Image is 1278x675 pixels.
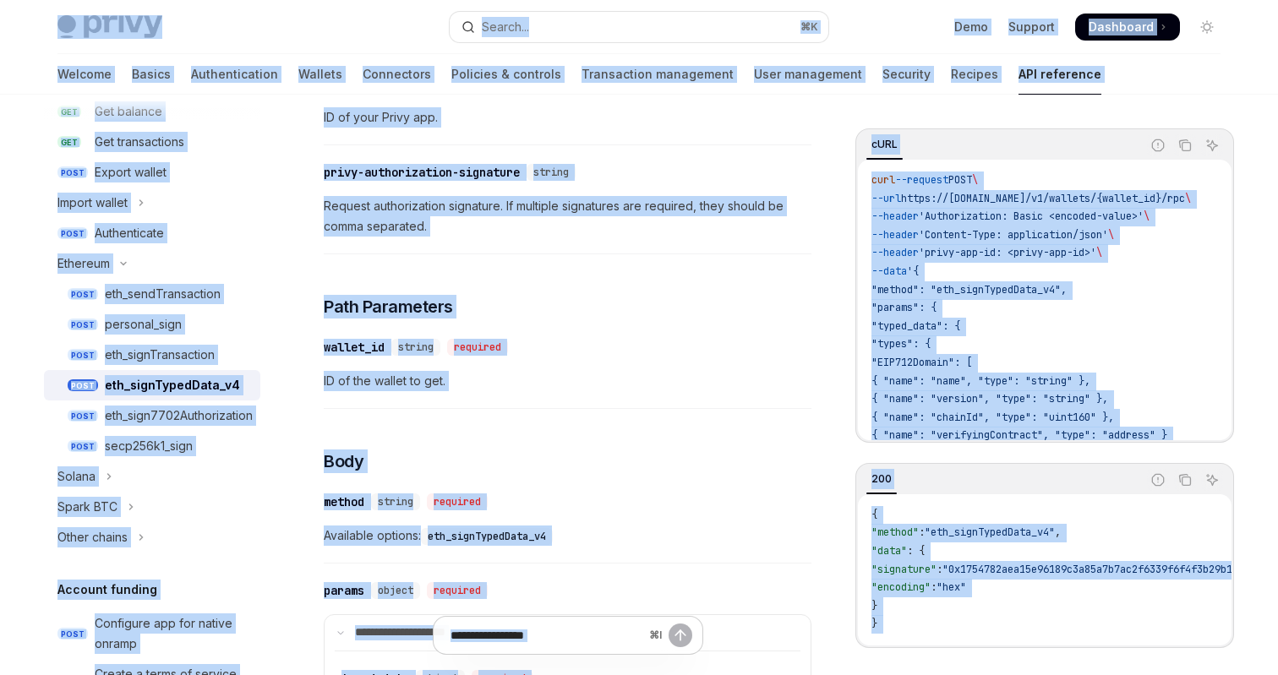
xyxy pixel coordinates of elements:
[919,525,925,539] span: :
[57,227,88,240] span: POST
[871,411,1114,424] span: { "name": "chainId", "type": "uint160" },
[324,525,811,546] span: Available options:
[378,495,413,509] span: string
[68,440,98,453] span: POST
[871,508,877,521] span: {
[871,374,1090,388] span: { "name": "name", "type": "string" },
[669,623,692,647] button: Send message
[44,461,260,492] button: Toggle Solana section
[919,246,1096,259] span: 'privy-app-id: <privy-app-id>'
[871,264,907,278] span: --data
[447,339,508,356] div: required
[105,436,193,456] div: secp256k1_sign
[95,223,164,243] div: Authenticate
[1147,469,1169,491] button: Report incorrect code
[105,375,240,395] div: eth_signTypedData_v4
[919,210,1144,223] span: 'Authorization: Basic <encoded-value>'
[44,218,260,248] a: POSTAuthenticate
[972,173,978,187] span: \
[1019,54,1101,95] a: API reference
[44,431,260,461] a: POSTsecp256k1_sign
[871,301,937,314] span: "params": {
[68,318,98,331] span: POST
[754,54,862,95] a: User management
[871,599,877,612] span: }
[57,15,162,39] img: light logo
[44,127,260,157] a: GETGet transactions
[895,173,948,187] span: --request
[871,544,907,558] span: "data"
[44,340,260,370] a: POSTeth_signTransaction
[95,132,184,152] div: Get transactions
[427,493,488,510] div: required
[800,20,818,34] span: ⌘ K
[871,392,1108,406] span: { "name": "version", "type": "string" },
[533,166,569,179] span: string
[57,628,88,640] span: POST
[1185,192,1191,205] span: \
[1174,134,1196,156] button: Copy the contents from the code block
[363,54,431,95] a: Connectors
[871,210,919,223] span: --header
[901,192,1185,205] span: https://[DOMAIN_NAME]/v1/wallets/{wallet_id}/rpc
[1147,134,1169,156] button: Report incorrect code
[44,309,260,340] a: POSTpersonal_sign
[954,19,988,35] a: Demo
[866,134,903,155] div: cURL
[44,279,260,309] a: POSTeth_sendTransaction
[105,284,221,304] div: eth_sendTransaction
[44,248,260,279] button: Toggle Ethereum section
[57,580,157,600] h5: Account funding
[871,428,1167,442] span: { "name": "verifyingContract", "type": "address" }
[907,264,919,278] span: '{
[948,173,972,187] span: POST
[57,497,117,517] div: Spark BTC
[1075,14,1180,41] a: Dashboard
[68,288,98,301] span: POST
[871,319,960,333] span: "typed_data": {
[866,469,897,489] div: 200
[378,584,413,597] span: object
[132,54,171,95] a: Basics
[44,370,260,400] a: POSTeth_signTypedData_v4
[324,449,363,473] span: Body
[191,54,278,95] a: Authentication
[907,544,925,558] span: : {
[582,54,734,95] a: Transaction management
[1144,210,1150,223] span: \
[68,410,98,422] span: POST
[324,164,520,181] div: privy-authorization-signature
[871,356,972,369] span: "EIP712Domain": [
[871,283,1067,297] span: "method": "eth_signTypedData_v4",
[57,253,110,274] div: Ethereum
[57,193,128,213] div: Import wallet
[57,166,88,179] span: POST
[324,371,811,391] span: ID of the wallet to get.
[95,162,167,182] div: Export wallet
[324,107,811,128] span: ID of your Privy app.
[324,582,364,599] div: params
[298,54,342,95] a: Wallets
[1096,246,1102,259] span: \
[44,157,260,188] a: POSTExport wallet
[427,582,488,599] div: required
[44,522,260,553] button: Toggle Other chains section
[882,54,931,95] a: Security
[44,492,260,522] button: Toggle Spark BTC section
[1108,228,1114,242] span: \
[57,136,81,149] span: GET
[68,349,98,362] span: POST
[871,337,931,351] span: "types": {
[57,527,128,547] div: Other chains
[919,228,1108,242] span: 'Content-Type: application/json'
[1174,469,1196,491] button: Copy the contents from the code block
[324,196,811,237] span: Request authorization signature. If multiple signatures are required, they should be comma separa...
[105,406,253,426] div: eth_sign7702Authorization
[937,580,966,594] span: "hex"
[324,339,385,356] div: wallet_id
[937,563,942,576] span: :
[1008,19,1055,35] a: Support
[871,580,931,594] span: "encoding"
[421,528,553,545] code: eth_signTypedData_v4
[44,400,260,431] a: POSTeth_sign7702Authorization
